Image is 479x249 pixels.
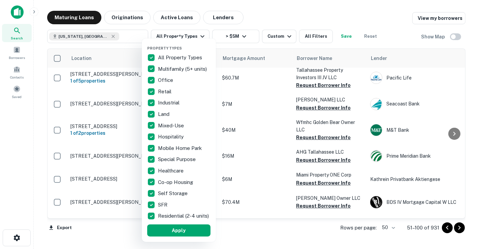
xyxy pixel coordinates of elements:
[158,167,185,175] p: Healthcare
[158,201,169,209] p: SFR
[147,224,211,237] button: Apply
[158,189,189,197] p: Self Storage
[158,122,185,130] p: Mixed-Use
[158,99,181,107] p: Industrial
[158,178,194,186] p: Co-op Housing
[158,155,197,163] p: Special Purpose
[158,76,174,84] p: Office
[158,144,203,152] p: Mobile Home Park
[158,110,171,118] p: Land
[158,65,208,73] p: Multifamily (5+ units)
[158,212,210,220] p: Residential (2-4 units)
[445,195,479,227] iframe: Chat Widget
[158,133,185,141] p: Hospitality
[158,88,173,96] p: Retail
[147,46,182,50] span: Property Types
[158,54,203,62] p: All Property Types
